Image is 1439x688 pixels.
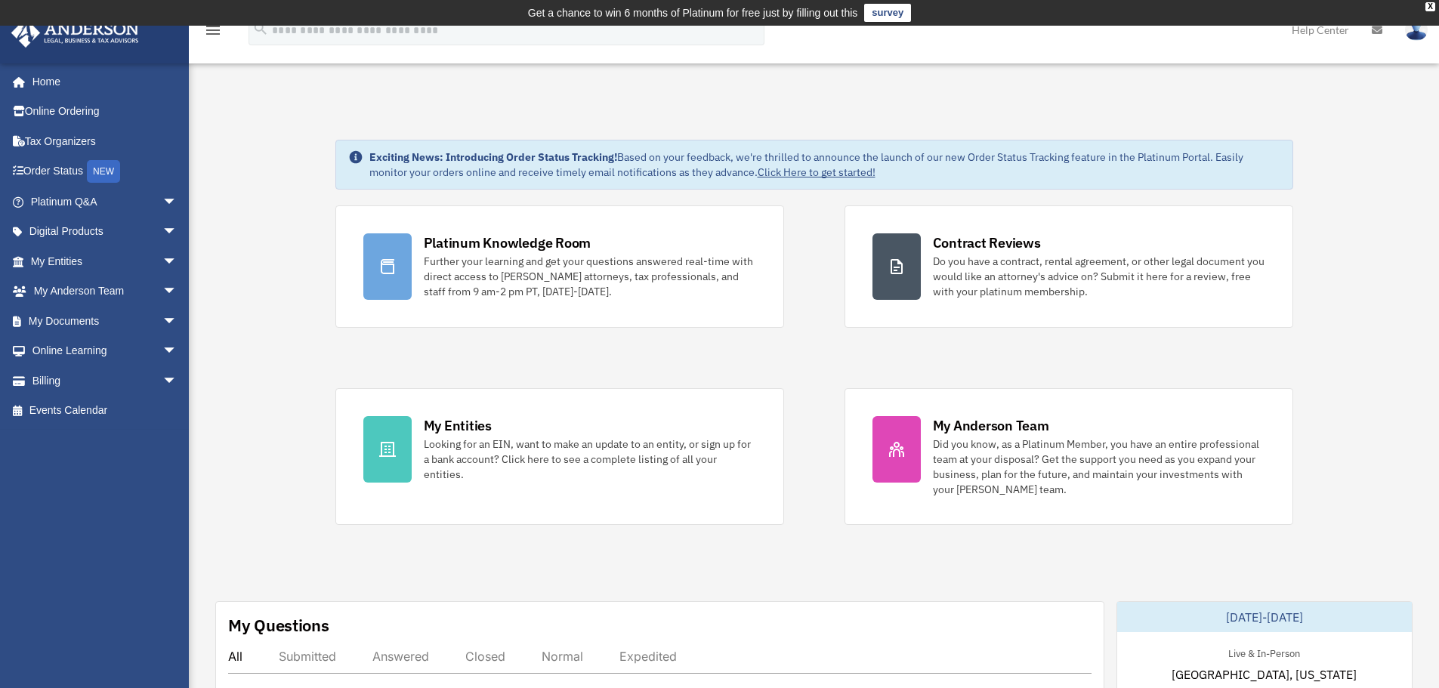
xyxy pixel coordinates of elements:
[11,217,200,247] a: Digital Productsarrow_drop_down
[11,66,193,97] a: Home
[11,97,200,127] a: Online Ordering
[87,160,120,183] div: NEW
[1172,665,1357,683] span: [GEOGRAPHIC_DATA], [US_STATE]
[11,246,200,276] a: My Entitiesarrow_drop_down
[369,150,1280,180] div: Based on your feedback, we're thrilled to announce the launch of our new Order Status Tracking fe...
[11,336,200,366] a: Online Learningarrow_drop_down
[1216,644,1312,660] div: Live & In-Person
[162,187,193,218] span: arrow_drop_down
[11,187,200,217] a: Platinum Q&Aarrow_drop_down
[1117,602,1412,632] div: [DATE]-[DATE]
[933,233,1041,252] div: Contract Reviews
[424,254,756,299] div: Further your learning and get your questions answered real-time with direct access to [PERSON_NAM...
[933,254,1265,299] div: Do you have a contract, rental agreement, or other legal document you would like an attorney's ad...
[162,246,193,277] span: arrow_drop_down
[424,416,492,435] div: My Entities
[11,156,200,187] a: Order StatusNEW
[204,26,222,39] a: menu
[864,4,911,22] a: survey
[11,276,200,307] a: My Anderson Teamarrow_drop_down
[228,649,242,664] div: All
[528,4,858,22] div: Get a chance to win 6 months of Platinum for free just by filling out this
[369,150,617,164] strong: Exciting News: Introducing Order Status Tracking!
[228,614,329,637] div: My Questions
[465,649,505,664] div: Closed
[162,217,193,248] span: arrow_drop_down
[252,20,269,37] i: search
[758,165,875,179] a: Click Here to get started!
[933,416,1049,435] div: My Anderson Team
[619,649,677,664] div: Expedited
[424,233,591,252] div: Platinum Knowledge Room
[11,306,200,336] a: My Documentsarrow_drop_down
[542,649,583,664] div: Normal
[204,21,222,39] i: menu
[162,336,193,367] span: arrow_drop_down
[162,366,193,396] span: arrow_drop_down
[11,126,200,156] a: Tax Organizers
[7,18,144,48] img: Anderson Advisors Platinum Portal
[845,388,1293,525] a: My Anderson Team Did you know, as a Platinum Member, you have an entire professional team at your...
[372,649,429,664] div: Answered
[335,205,784,328] a: Platinum Knowledge Room Further your learning and get your questions answered real-time with dire...
[279,649,336,664] div: Submitted
[424,437,756,482] div: Looking for an EIN, want to make an update to an entity, or sign up for a bank account? Click her...
[335,388,784,525] a: My Entities Looking for an EIN, want to make an update to an entity, or sign up for a bank accoun...
[11,366,200,396] a: Billingarrow_drop_down
[11,396,200,426] a: Events Calendar
[1405,19,1428,41] img: User Pic
[845,205,1293,328] a: Contract Reviews Do you have a contract, rental agreement, or other legal document you would like...
[162,276,193,307] span: arrow_drop_down
[162,306,193,337] span: arrow_drop_down
[1425,2,1435,11] div: close
[933,437,1265,497] div: Did you know, as a Platinum Member, you have an entire professional team at your disposal? Get th...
